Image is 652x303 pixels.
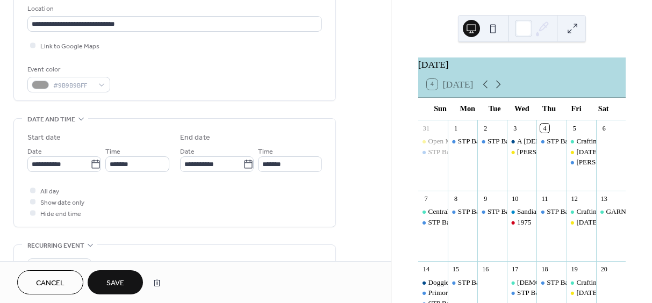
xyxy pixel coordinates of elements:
div: STP Baby with the bath water rehearsals [418,147,448,157]
div: Crafting Circle [567,136,596,146]
div: 4 [540,124,549,133]
div: Wed [508,98,536,120]
div: STP Baby with the bath water rehearsals [458,278,573,287]
div: GARNA presents Colorado Environmental Film Fest [596,207,626,217]
button: Save [88,270,143,294]
div: Friday Rock Session Class [567,147,596,157]
div: 11 [540,194,549,204]
div: Crafting Circle [567,207,596,217]
div: STP Baby with the bath water rehearsals [477,136,507,146]
span: Date [180,146,195,157]
div: Thu [535,98,563,120]
span: Save [106,278,124,289]
div: Primordial Sound Meditation with Priti Chanda Klco [418,288,448,298]
div: 3 [511,124,520,133]
div: Sun [427,98,454,120]
div: STP Baby with the bath water rehearsals [458,207,573,217]
span: Recurring event [27,240,84,251]
div: STP Baby with the bath water rehearsals [458,136,573,146]
div: STP Baby with the bath water rehearsals [488,136,603,146]
span: #9B9B9BFF [53,80,93,91]
div: STP Baby with the bath water rehearsals [448,136,477,146]
div: 5 [570,124,579,133]
div: 13 [599,194,608,204]
div: STP Baby with the bath water rehearsals [428,218,543,227]
div: Salida Moth Mixed ages auditions [567,157,596,167]
div: Matt Flinner Trio opening guest Briony Hunn [507,147,536,157]
div: Sat [590,98,617,120]
div: STP Baby with the bath water rehearsals [517,288,632,298]
button: Cancel [17,270,83,294]
div: 1 [452,124,461,133]
div: 15 [452,265,461,274]
div: STP Baby with the bath water rehearsals [448,207,477,217]
div: Sandia Hearing Aid Center [507,207,536,217]
div: Crafting Circle [576,278,619,287]
div: Doggie Market [418,278,448,287]
div: STP Baby with the bath water rehearsals [428,147,543,157]
div: 1975 [507,218,536,227]
div: 8 [452,194,461,204]
div: Open Mic [418,136,448,146]
span: Link to Google Maps [40,41,99,52]
div: Doggie Market [428,278,471,287]
div: 14 [421,265,431,274]
div: 31 [421,124,431,133]
span: Time [258,146,273,157]
div: End date [180,132,210,143]
div: [DATE] [418,57,626,71]
div: Tue [481,98,508,120]
div: 6 [599,124,608,133]
div: Friday Rock Session Class [567,288,596,298]
div: Crafting Circle [576,207,619,217]
div: STP Baby with the bath water rehearsals [536,207,566,217]
div: 18 [540,265,549,274]
div: Open Mic [428,136,457,146]
div: Sandia Hearing Aid Center [517,207,593,217]
span: Date and time [27,114,75,125]
div: STP Baby with the bath water rehearsals [448,278,477,287]
div: A Church Board Meeting [507,136,536,146]
div: STP Baby with the bath water rehearsals [477,207,507,217]
div: 1975 [517,218,531,227]
span: All day [40,186,59,197]
div: STP Baby with the bath water rehearsals [536,136,566,146]
div: 20 [599,265,608,274]
div: 2 [481,124,490,133]
span: Show date only [40,197,84,208]
span: Date [27,146,42,157]
div: Mon [454,98,481,120]
div: Fri [563,98,590,120]
div: 7 [421,194,431,204]
div: STP Baby with the bath water rehearsals [488,207,603,217]
div: 17 [511,265,520,274]
span: Hide end time [40,208,81,220]
div: 10 [511,194,520,204]
div: Primordial Sound Meditation with [PERSON_NAME] [428,288,584,298]
span: Time [105,146,120,157]
div: 19 [570,265,579,274]
div: Crafting Circle [576,136,619,146]
div: Friday Rock Session Class [567,218,596,227]
div: Central [US_STATE] Humanist [428,207,518,217]
div: 16 [481,265,490,274]
span: Cancel [36,278,65,289]
div: Event color [27,64,108,75]
div: STP Baby with the bath water rehearsals [536,278,566,287]
div: Location [27,3,320,15]
div: A [DEMOGRAPHIC_DATA] Board Meeting [517,136,647,146]
div: Start date [27,132,61,143]
div: STP Baby with the bath water rehearsals [418,218,448,227]
div: Crafting Circle [567,278,596,287]
div: Central Colorado Humanist [418,207,448,217]
div: Shamanic Healing Circle with Sarah Sol [507,278,536,287]
div: 9 [481,194,490,204]
div: STP Baby with the bath water rehearsals [507,288,536,298]
div: 12 [570,194,579,204]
